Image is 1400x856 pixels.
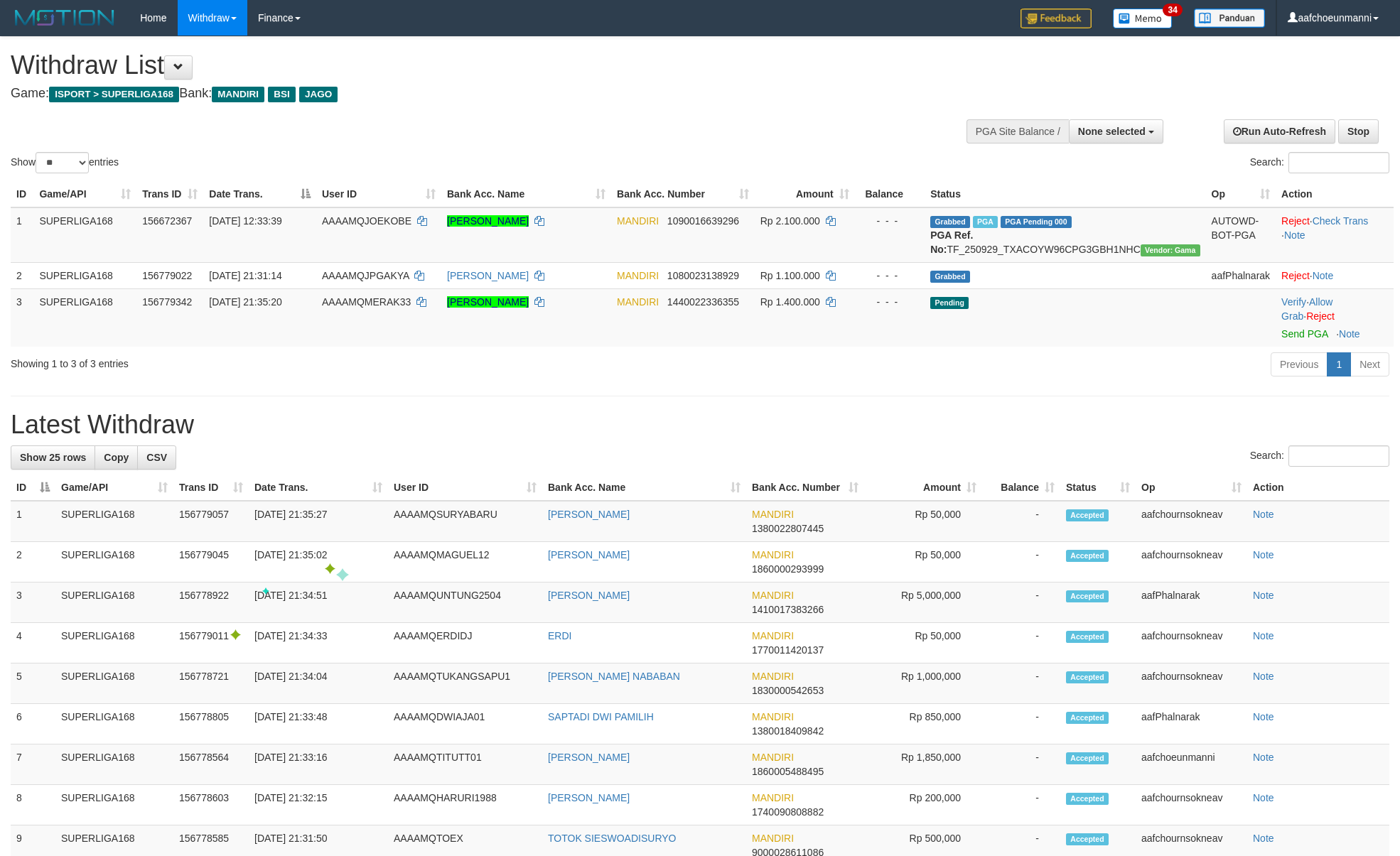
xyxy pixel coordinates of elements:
span: Copy 1380018409842 to clipboard [752,725,824,737]
a: CSV [137,445,176,470]
td: 1 [11,207,33,263]
a: Check Trans [1313,215,1369,227]
td: [DATE] 21:34:33 [249,623,388,663]
th: Action [1276,181,1394,207]
button: None selected [1069,119,1163,143]
th: Bank Acc. Number: activate to sort column ascending [611,181,755,207]
span: Vendor URL: https://trx31.1velocity.biz [1141,244,1200,256]
span: Copy 1380022807445 to clipboard [752,523,824,534]
div: - - - [861,295,919,309]
div: Showing 1 to 3 of 3 entries [11,351,573,371]
input: Search: [1288,445,1389,467]
span: MANDIRI [752,711,794,722]
span: 156672367 [142,215,192,227]
a: Note [1253,671,1274,682]
td: 1 [11,501,55,542]
span: Marked by aafsengchandara [973,216,998,228]
span: Accepted [1066,712,1109,724]
th: Amount: activate to sort column ascending [755,181,855,207]
span: AAAAMQMERAK33 [322,296,411,308]
th: Op: activate to sort column ascending [1206,181,1276,207]
div: - - - [861,214,919,228]
a: Reject [1306,310,1335,322]
td: Rp 5,000,000 [864,583,982,623]
span: 156779022 [142,270,192,281]
img: Button%20Memo.svg [1113,9,1173,28]
a: Show 25 rows [11,445,95,470]
td: - [982,744,1060,785]
td: aafPhalnarak [1136,704,1247,744]
td: - [982,704,1060,744]
td: [DATE] 21:32:15 [249,785,388,825]
a: [PERSON_NAME] [548,792,630,803]
td: 156778564 [173,744,249,785]
th: ID: activate to sort column descending [11,475,55,501]
td: TF_250929_TXACOYW96CPG3GBH1NHC [925,207,1205,263]
span: MANDIRI [617,296,659,308]
td: 156778603 [173,785,249,825]
a: SAPTADI DWI PAMILIH [548,711,654,722]
th: Date Trans.: activate to sort column descending [203,181,316,207]
a: TOTOK SIESWOADISURYO [548,833,676,844]
td: AAAAMQTUKANGSAPU1 [388,663,542,704]
a: Run Auto-Refresh [1224,119,1335,143]
td: [DATE] 21:35:02 [249,542,388,583]
td: AAAAMQSURYABARU [388,501,542,542]
td: · · [1276,207,1394,263]
td: 2 [11,542,55,583]
span: Copy 1740090808882 to clipboard [752,806,824,818]
td: aafchournsokneav [1136,663,1247,704]
a: Note [1253,630,1274,641]
a: Reject [1281,215,1310,227]
td: - [982,542,1060,583]
td: Rp 50,000 [864,542,982,583]
span: Copy [104,452,129,463]
a: Next [1350,352,1389,376]
a: Verify [1281,296,1306,308]
td: AAAAMQTITUTT01 [388,744,542,785]
span: Copy 1410017383266 to clipboard [752,604,824,615]
span: Copy 1830000542653 to clipboard [752,685,824,696]
span: Copy 1860005488495 to clipboard [752,766,824,777]
div: PGA Site Balance / [966,119,1069,143]
a: Previous [1271,352,1328,376]
th: User ID: activate to sort column ascending [316,181,441,207]
td: 5 [11,663,55,704]
select: Showentries [36,152,89,173]
span: Copy 1770011420137 to clipboard [752,644,824,656]
span: Copy 1860000293999 to clipboard [752,563,824,575]
a: [PERSON_NAME] [548,549,630,560]
span: Copy 1440022336355 to clipboard [667,296,739,308]
th: Trans ID: activate to sort column ascending [173,475,249,501]
td: SUPERLIGA168 [33,288,136,347]
a: Send PGA [1281,328,1328,340]
th: Status [925,181,1205,207]
th: Balance: activate to sort column ascending [982,475,1060,501]
span: AAAAMQJOEKOBE [322,215,411,227]
span: Copy 1080023138929 to clipboard [667,270,739,281]
th: Game/API: activate to sort column ascending [55,475,173,501]
span: Accepted [1066,550,1109,562]
span: PGA Pending [1001,216,1072,228]
td: - [982,663,1060,704]
th: Date Trans.: activate to sort column ascending [249,475,388,501]
td: Rp 50,000 [864,501,982,542]
td: SUPERLIGA168 [55,744,173,785]
h1: Withdraw List [11,51,919,80]
span: MANDIRI [752,549,794,560]
span: MANDIRI [752,630,794,641]
th: Bank Acc. Number: activate to sort column ascending [746,475,864,501]
th: Op: activate to sort column ascending [1136,475,1247,501]
a: [PERSON_NAME] [548,590,630,601]
span: MANDIRI [752,509,794,520]
a: Note [1339,328,1360,340]
a: [PERSON_NAME] [447,270,529,281]
td: Rp 1,850,000 [864,744,982,785]
th: User ID: activate to sort column ascending [388,475,542,501]
span: CSV [146,452,167,463]
td: SUPERLIGA168 [55,542,173,583]
td: SUPERLIGA168 [33,207,136,263]
td: aafchournsokneav [1136,785,1247,825]
span: Show 25 rows [20,452,86,463]
a: Copy [95,445,138,470]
